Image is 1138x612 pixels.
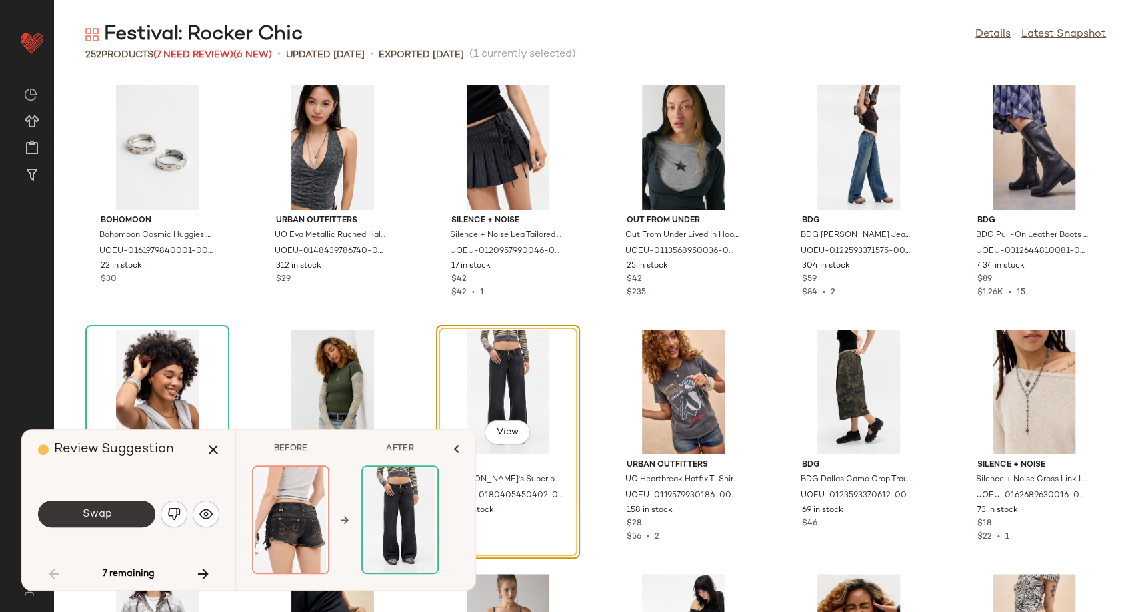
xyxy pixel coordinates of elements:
span: 304 in stock [802,260,850,272]
img: 0119579930186_001_a2 [616,330,751,454]
span: $30 [101,274,117,286]
span: 17 in stock [451,260,491,272]
span: Urban Outfitters [276,215,389,227]
span: • [992,533,1005,541]
span: UOEU-0161979840001-000-007 [99,246,213,258]
span: UOEU-0119579930186-000-001 [625,490,739,502]
span: 312 in stock [276,260,321,272]
img: heart_red.DM2ytmEG.svg [19,29,45,56]
span: UOEU-0312644810081-000-001 [976,246,1089,258]
img: svg%3e [24,88,37,101]
span: View [496,427,519,438]
span: $18 [977,518,991,530]
img: svg%3e [199,507,213,521]
span: [PERSON_NAME]'s Superlow Mic Drop Jeans - Black 28W 32L at Urban Outfitters [450,474,563,486]
span: 434 in stock [977,260,1025,272]
span: 22 in stock [101,260,142,272]
span: BDG [PERSON_NAME] Jeans - Blue 24W 30L at Urban Outfitters [801,230,914,242]
span: $59 [802,274,817,286]
img: 0180405450402_001_a2 [441,330,575,454]
img: 0123593370612_037_a2 [791,330,926,454]
span: 2 [831,288,835,297]
span: Review Suggestion [54,442,174,456]
span: $89 [977,274,992,286]
span: Bohomoon Cosmic Huggies - Silver at Urban Outfitters [99,230,213,242]
button: View [485,420,530,444]
span: UOEU-0148439786740-000-001 [275,246,388,258]
span: 252 [85,50,101,60]
img: 0156230470571_021_b [90,330,225,454]
span: UO Eva Metallic Ruched Halter Top - Black M at Urban Outfitters [275,230,388,242]
span: $42 [451,274,467,286]
span: UOEU-0120957990046-000-004 [450,246,563,258]
img: 0112477790712_036_a2 [265,330,400,454]
div: Festival: Rocker Chic [85,21,303,48]
img: 0161979840001_007_b [90,85,225,210]
span: Swap [81,508,111,521]
div: Products [85,48,272,62]
span: 25 in stock [627,260,668,272]
span: (6 New) [233,50,272,60]
span: Silence + Noise Lea Tailored Tie Side Skort - Grey 2XS at Urban Outfitters [450,230,563,242]
img: svg%3e [85,28,99,41]
span: UOEU-0180405450402-000-001 [450,490,563,502]
img: 0148439786740_001_a2 [265,85,400,210]
span: $29 [276,274,291,286]
span: $235 [627,288,646,297]
span: • [467,288,480,297]
span: BEFORE [252,443,329,455]
span: BDG [802,459,915,471]
span: UOEU-0123593370612-000-037 [801,490,914,502]
span: UOEU-0122593371575-000-040 [801,246,914,258]
span: (7 Need Review) [153,50,233,60]
span: • [817,288,831,297]
img: 0113568950036_001_a2 [616,85,751,210]
img: 0162689630016_007_m [967,330,1101,454]
span: Silence + Noise [977,459,1091,471]
span: BDG [802,215,915,227]
img: 0312644810081_001_m [967,85,1101,210]
span: 69 in stock [802,505,843,517]
span: $46 [802,518,817,530]
span: 73 in stock [977,505,1018,517]
span: $1.26K [977,288,1003,297]
span: AFTER [361,443,439,455]
span: 7 remaining [103,568,155,580]
span: Silence + Noise [451,215,565,227]
span: $56 [627,533,641,541]
span: 1 [480,288,484,297]
span: UOEU-0113568950036-000-001 [625,246,739,258]
span: (1 currently selected) [469,47,576,63]
span: 1 [1005,533,1009,541]
span: • [641,533,655,541]
span: Bohomoon [101,215,214,227]
span: $28 [627,518,641,530]
a: Details [975,27,1011,43]
img: 0120957990046_004_a2 [441,85,575,210]
span: UO Heartbreak Hotfix T-Shirt - Black M/L at Urban Outfitters [625,474,739,486]
span: Urban Outfitters [627,459,740,471]
span: BDG [977,215,1091,227]
p: updated [DATE] [286,48,365,62]
span: 158 in stock [627,505,673,517]
span: Silence + Noise Cross Link Lariat Necklace - Silver at Urban Outfitters [976,474,1089,486]
span: $42 [627,274,642,286]
span: • [277,47,281,63]
span: 15 [1017,288,1025,297]
span: $84 [802,288,817,297]
span: UOEU-0162689630016-000-007 [976,490,1089,502]
button: Swap [38,501,155,527]
img: svg%3e [167,507,181,521]
span: 2 [655,533,659,541]
span: Out From Under Lived In Hoodie - Black L at Urban Outfitters [625,230,739,242]
span: $42 [451,288,467,297]
span: • [370,47,373,63]
span: $22 [977,533,992,541]
span: BDG Pull-On Leather Boots - Black UK 7 at Urban Outfitters [976,230,1089,242]
span: BDG Dallas Camo Crop Trousers - Dark Green L at Urban Outfitters [801,474,914,486]
img: svg%3e [16,585,42,596]
img: 0122593371575_040_a2 [791,85,926,210]
span: • [1003,288,1017,297]
a: Latest Snapshot [1021,27,1106,43]
span: Out From Under [627,215,740,227]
